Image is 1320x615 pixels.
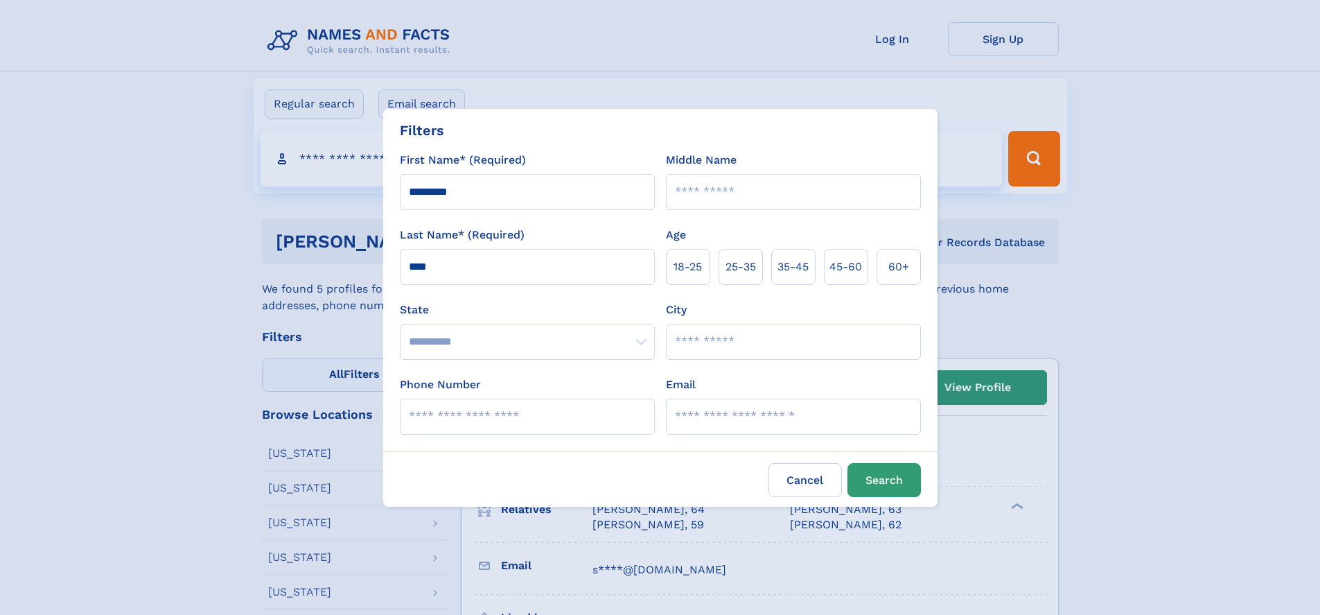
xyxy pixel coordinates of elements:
[725,259,756,275] span: 25‑35
[666,302,687,318] label: City
[400,227,525,243] label: Last Name* (Required)
[666,376,696,393] label: Email
[768,463,842,497] label: Cancel
[400,152,526,168] label: First Name* (Required)
[847,463,921,497] button: Search
[666,227,686,243] label: Age
[400,120,444,141] div: Filters
[777,259,809,275] span: 35‑45
[666,152,737,168] label: Middle Name
[888,259,909,275] span: 60+
[400,376,481,393] label: Phone Number
[400,302,655,318] label: State
[829,259,862,275] span: 45‑60
[674,259,702,275] span: 18‑25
